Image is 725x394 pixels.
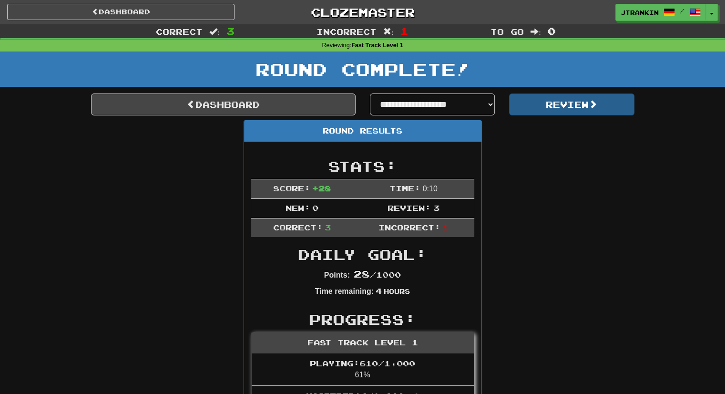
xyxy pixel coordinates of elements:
span: New: [286,203,310,212]
strong: Points: [324,271,350,279]
h2: Progress: [251,311,474,327]
strong: Time remaining: [315,287,374,295]
span: 3 [325,223,331,232]
div: Round Results [244,121,481,142]
h2: Stats: [251,158,474,174]
span: Review: [388,203,431,212]
span: 1 [400,25,408,37]
span: 0 [312,203,318,212]
span: 28 [354,268,370,280]
span: Score: [273,184,310,193]
div: Fast Track Level 1 [252,332,474,353]
span: 0 : 10 [423,185,438,193]
a: Dashboard [91,93,356,115]
a: Dashboard [7,4,235,20]
span: 3 [433,203,439,212]
li: 61% [252,353,474,386]
span: Correct: [273,223,323,232]
span: 4 [376,286,382,295]
span: / 1000 [354,270,401,279]
strong: Fast Track Level 1 [351,42,403,49]
span: 3 [226,25,235,37]
span: : [209,28,220,36]
span: : [383,28,394,36]
span: / [680,8,684,14]
span: Correct [156,27,203,36]
span: Playing: 610 / 1,000 [310,359,415,368]
a: jtrankin / [615,4,706,21]
span: + 28 [312,184,331,193]
span: jtrankin [621,8,659,17]
span: 0 [548,25,556,37]
span: Incorrect [317,27,377,36]
span: Incorrect: [378,223,440,232]
button: Review [509,93,634,115]
span: 1 [442,223,449,232]
h1: Round Complete! [3,60,722,79]
span: Time: [389,184,420,193]
span: To go [490,27,524,36]
a: Clozemaster [249,4,476,21]
h2: Daily Goal: [251,247,474,262]
small: Hours [384,287,410,295]
span: : [531,28,541,36]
